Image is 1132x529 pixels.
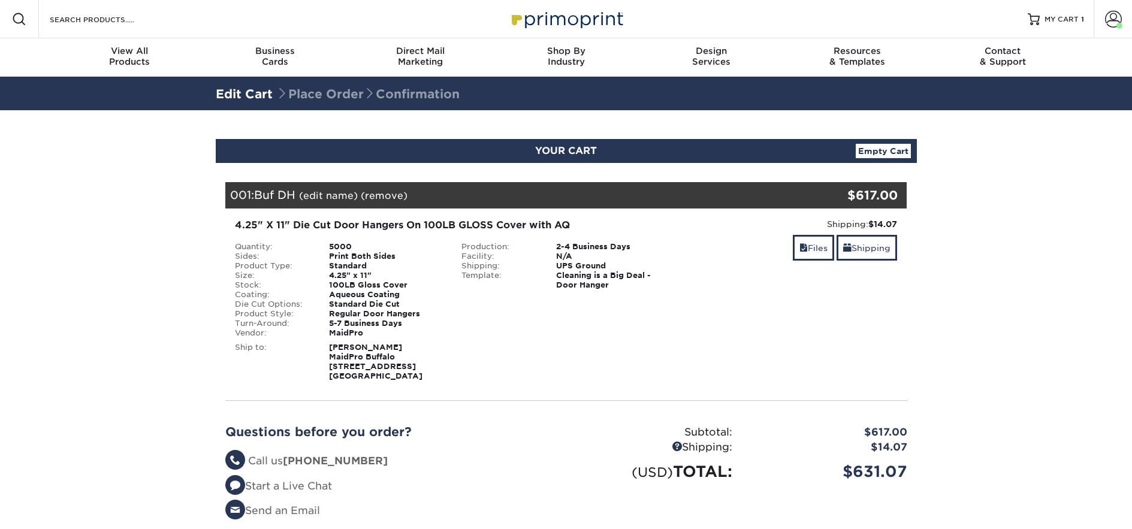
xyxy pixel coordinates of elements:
[361,190,407,201] a: (remove)
[299,190,358,201] a: (edit name)
[837,235,897,261] a: Shipping
[320,300,452,309] div: Standard Die Cut
[276,87,460,101] span: Place Order Confirmation
[843,243,852,253] span: shipping
[784,46,930,67] div: & Templates
[283,455,388,467] strong: [PHONE_NUMBER]
[202,46,348,67] div: Cards
[57,46,203,56] span: View All
[493,46,639,67] div: Industry
[348,46,493,67] div: Marketing
[226,343,321,381] div: Ship to:
[1081,15,1084,23] span: 1
[741,460,916,483] div: $631.07
[741,425,916,440] div: $617.00
[632,464,673,480] small: (USD)
[639,46,784,56] span: Design
[320,261,452,271] div: Standard
[235,218,671,232] div: 4.25" X 11" Die Cut Door Hangers On 100LB GLOSS Cover with AQ
[226,319,321,328] div: Turn-Around:
[320,280,452,290] div: 100LB Gloss Cover
[930,38,1076,77] a: Contact& Support
[566,425,741,440] div: Subtotal:
[216,87,273,101] a: Edit Cart
[254,188,295,201] span: Buf DH
[225,480,332,492] a: Start a Live Chat
[793,235,834,261] a: Files
[639,38,784,77] a: DesignServices
[930,46,1076,56] span: Contact
[226,328,321,338] div: Vendor:
[689,218,898,230] div: Shipping:
[493,38,639,77] a: Shop ByIndustry
[452,252,547,261] div: Facility:
[57,38,203,77] a: View AllProducts
[784,46,930,56] span: Resources
[225,454,557,469] li: Call us
[547,252,680,261] div: N/A
[784,38,930,77] a: Resources& Templates
[226,280,321,290] div: Stock:
[452,271,547,290] div: Template:
[535,145,597,156] span: YOUR CART
[320,319,452,328] div: 5-7 Business Days
[320,328,452,338] div: MaidPro
[49,12,165,26] input: SEARCH PRODUCTS.....
[741,440,916,455] div: $14.07
[226,261,321,271] div: Product Type:
[225,504,320,516] a: Send an Email
[202,46,348,56] span: Business
[329,343,422,380] strong: [PERSON_NAME] MaidPro Buffalo [STREET_ADDRESS] [GEOGRAPHIC_DATA]
[547,271,680,290] div: Cleaning is a Big Deal - Door Hanger
[226,309,321,319] div: Product Style:
[930,46,1076,67] div: & Support
[506,6,626,32] img: Primoprint
[452,261,547,271] div: Shipping:
[793,186,898,204] div: $617.00
[226,252,321,261] div: Sides:
[493,46,639,56] span: Shop By
[856,144,911,158] a: Empty Cart
[547,261,680,271] div: UPS Ground
[57,46,203,67] div: Products
[202,38,348,77] a: BusinessCards
[348,46,493,56] span: Direct Mail
[320,309,452,319] div: Regular Door Hangers
[320,242,452,252] div: 5000
[320,271,452,280] div: 4.25" x 11"
[226,271,321,280] div: Size:
[320,290,452,300] div: Aqueous Coating
[547,242,680,252] div: 2-4 Business Days
[225,182,793,208] div: 001:
[566,460,741,483] div: TOTAL:
[226,290,321,300] div: Coating:
[226,300,321,309] div: Die Cut Options:
[639,46,784,67] div: Services
[348,38,493,77] a: Direct MailMarketing
[1045,14,1079,25] span: MY CART
[452,242,547,252] div: Production:
[226,242,321,252] div: Quantity:
[566,440,741,455] div: Shipping:
[799,243,808,253] span: files
[320,252,452,261] div: Print Both Sides
[225,425,557,439] h2: Questions before you order?
[868,219,897,229] strong: $14.07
